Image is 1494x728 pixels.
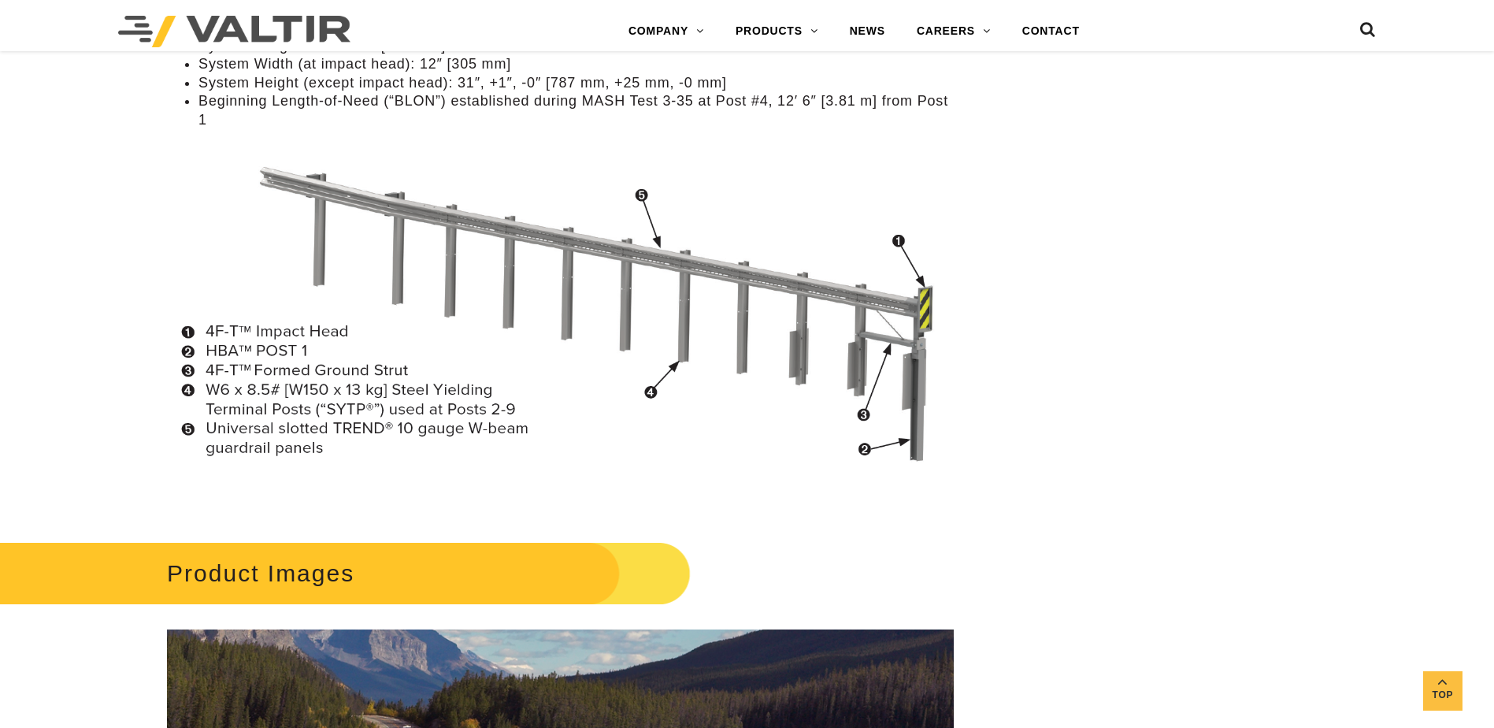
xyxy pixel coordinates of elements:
[198,74,954,92] li: System Height (except impact head): 31″, +1″, -0″ [787 mm, +25 mm, -0 mm]
[198,92,954,129] li: Beginning Length-of-Need (“BLON”) established during MASH Test 3-35 at Post #4, 12′ 6″ [3.81 m] f...
[118,16,350,47] img: Valtir
[1423,671,1462,711] a: Top
[901,16,1007,47] a: CAREERS
[1423,687,1462,705] span: Top
[720,16,834,47] a: PRODUCTS
[834,16,901,47] a: NEWS
[198,55,954,73] li: System Width (at impact head): 12″ [305 mm]
[613,16,720,47] a: COMPANY
[1007,16,1095,47] a: CONTACT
